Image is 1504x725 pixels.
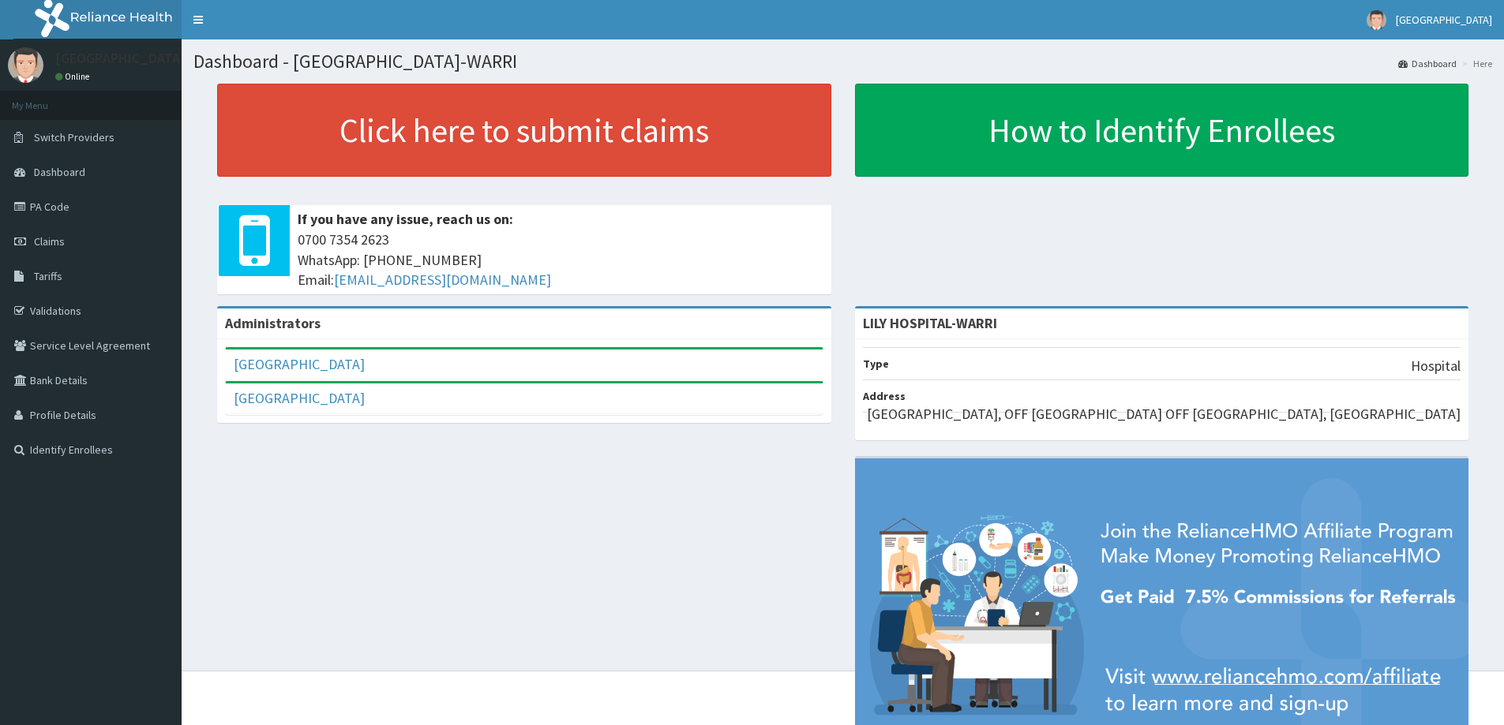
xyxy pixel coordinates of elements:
[298,230,823,290] span: 0700 7354 2623 WhatsApp: [PHONE_NUMBER] Email:
[1367,10,1386,30] img: User Image
[34,165,85,179] span: Dashboard
[298,210,513,228] b: If you have any issue, reach us on:
[867,404,1461,424] p: [GEOGRAPHIC_DATA], OFF [GEOGRAPHIC_DATA] OFF [GEOGRAPHIC_DATA], [GEOGRAPHIC_DATA]
[863,389,906,403] b: Address
[217,84,831,177] a: Click here to submit claims
[1458,57,1492,70] li: Here
[234,389,365,407] a: [GEOGRAPHIC_DATA]
[863,357,889,371] b: Type
[334,271,551,289] a: [EMAIL_ADDRESS][DOMAIN_NAME]
[1398,57,1457,70] a: Dashboard
[34,234,65,249] span: Claims
[863,314,997,332] strong: LILY HOSPITAL-WARRI
[1396,13,1492,27] span: [GEOGRAPHIC_DATA]
[55,71,93,82] a: Online
[193,51,1492,72] h1: Dashboard - [GEOGRAPHIC_DATA]-WARRI
[234,355,365,373] a: [GEOGRAPHIC_DATA]
[8,47,43,83] img: User Image
[855,84,1469,177] a: How to Identify Enrollees
[225,314,321,332] b: Administrators
[34,130,114,144] span: Switch Providers
[34,269,62,283] span: Tariffs
[1411,356,1461,376] p: Hospital
[55,51,186,65] p: [GEOGRAPHIC_DATA]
